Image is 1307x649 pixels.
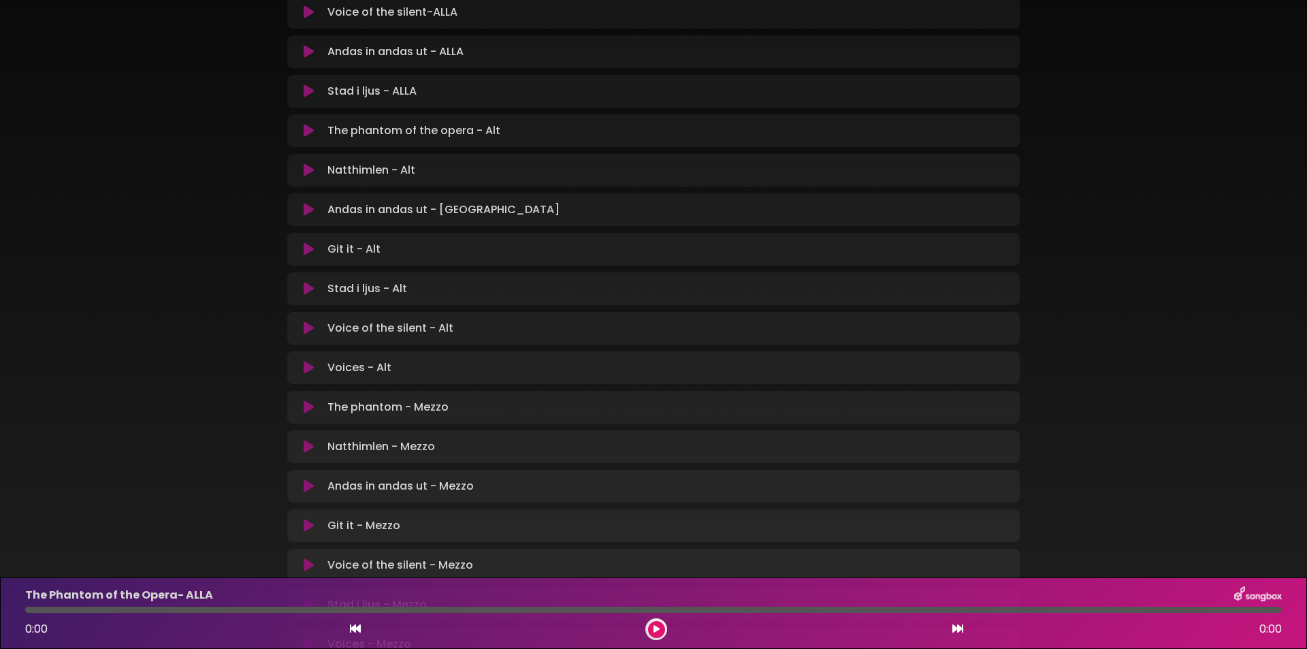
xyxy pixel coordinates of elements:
[327,162,415,178] p: Natthimlen - Alt
[327,518,400,534] p: Git it - Mezzo
[327,44,464,60] p: Andas in andas ut - ALLA
[327,557,473,573] p: Voice of the silent - Mezzo
[327,241,381,257] p: Git it - Alt
[327,281,407,297] p: Stad i ljus - Alt
[327,4,457,20] p: Voice of the silent-ALLA
[327,399,449,415] p: The phantom - Mezzo
[327,320,453,336] p: Voice of the silent - Alt
[327,360,391,376] p: Voices - Alt
[327,123,500,139] p: The phantom of the opera - Alt
[327,439,435,455] p: Natthimlen - Mezzo
[327,202,560,218] p: Andas in andas ut - [GEOGRAPHIC_DATA]
[1234,586,1282,604] img: songbox-logo-white.png
[25,587,213,603] p: The Phantom of the Opera- ALLA
[327,83,417,99] p: Stad i ljus - ALLA
[1259,621,1282,637] span: 0:00
[327,478,474,494] p: Andas in andas ut - Mezzo
[25,621,48,637] span: 0:00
